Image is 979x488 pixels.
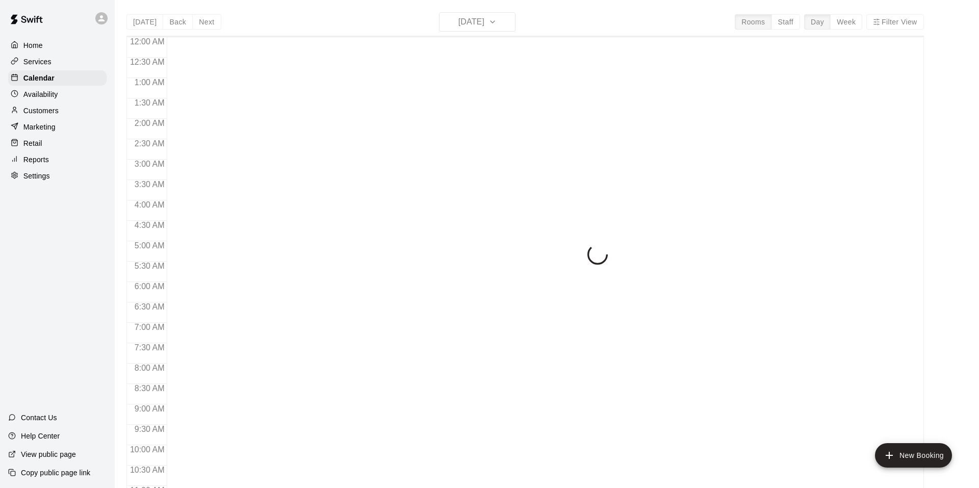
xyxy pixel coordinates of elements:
[132,139,167,148] span: 2:30 AM
[132,241,167,250] span: 5:00 AM
[127,466,167,474] span: 10:30 AM
[21,413,57,423] p: Contact Us
[132,404,167,413] span: 9:00 AM
[23,73,55,83] p: Calendar
[8,119,107,135] a: Marketing
[8,38,107,53] a: Home
[132,262,167,270] span: 5:30 AM
[132,180,167,189] span: 3:30 AM
[8,152,107,167] a: Reports
[8,70,107,86] a: Calendar
[23,155,49,165] p: Reports
[132,425,167,433] span: 9:30 AM
[23,122,56,132] p: Marketing
[127,37,167,46] span: 12:00 AM
[127,445,167,454] span: 10:00 AM
[132,98,167,107] span: 1:30 AM
[132,384,167,393] span: 8:30 AM
[21,449,76,459] p: View public page
[23,171,50,181] p: Settings
[21,431,60,441] p: Help Center
[132,302,167,311] span: 6:30 AM
[132,78,167,87] span: 1:00 AM
[23,89,58,99] p: Availability
[23,57,51,67] p: Services
[132,343,167,352] span: 7:30 AM
[23,106,59,116] p: Customers
[8,136,107,151] a: Retail
[132,364,167,372] span: 8:00 AM
[8,168,107,184] a: Settings
[132,323,167,331] span: 7:00 AM
[875,443,952,468] button: add
[127,58,167,66] span: 12:30 AM
[21,468,90,478] p: Copy public page link
[132,221,167,229] span: 4:30 AM
[8,103,107,118] a: Customers
[8,87,107,102] a: Availability
[132,119,167,127] span: 2:00 AM
[23,40,43,50] p: Home
[23,138,42,148] p: Retail
[132,282,167,291] span: 6:00 AM
[132,160,167,168] span: 3:00 AM
[132,200,167,209] span: 4:00 AM
[8,54,107,69] a: Services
